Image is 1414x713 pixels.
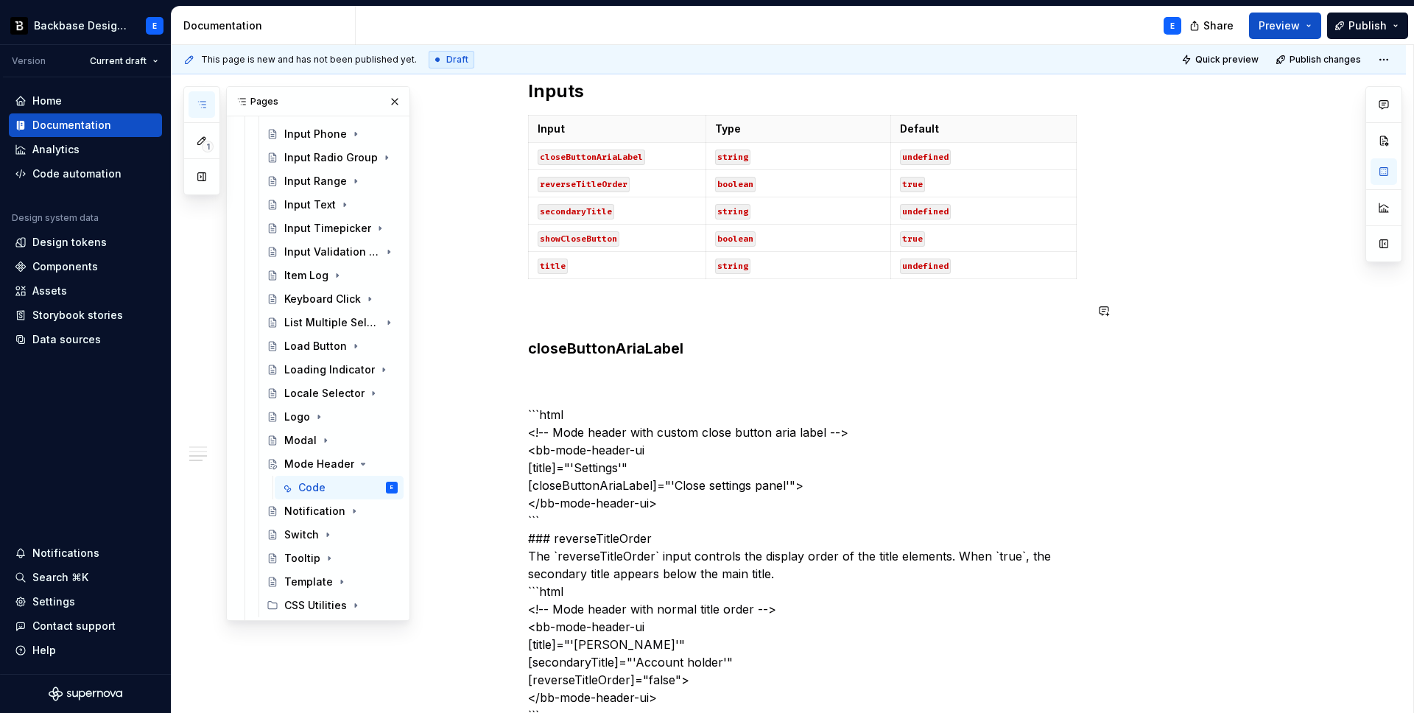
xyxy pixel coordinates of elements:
[247,617,404,641] div: iOS
[715,177,756,192] code: boolean
[284,315,380,330] div: List Multiple Select
[1259,18,1300,33] span: Preview
[9,328,162,351] a: Data sources
[3,10,168,41] button: Backbase Design SystemE
[83,51,165,71] button: Current draft
[284,504,345,519] div: Notification
[284,575,333,589] div: Template
[298,480,326,495] div: Code
[538,177,630,192] code: reverseTitleOrder
[9,566,162,589] button: Search ⌘K
[1195,54,1259,66] span: Quick preview
[261,358,404,382] a: Loading Indicator
[715,231,756,247] code: boolean
[1348,18,1387,33] span: Publish
[538,259,568,274] code: title
[261,334,404,358] a: Load Button
[1327,13,1408,39] button: Publish
[32,94,62,108] div: Home
[261,264,404,287] a: Item Log
[261,429,404,452] a: Modal
[275,476,404,499] a: CodeE
[32,166,122,181] div: Code automation
[900,231,925,247] code: true
[284,150,378,165] div: Input Radio Group
[9,279,162,303] a: Assets
[202,141,214,152] span: 1
[261,594,404,617] div: CSS Utilities
[49,686,122,701] svg: Supernova Logo
[261,311,404,334] a: List Multiple Select
[152,20,157,32] div: E
[284,339,347,354] div: Load Button
[538,150,645,165] code: closeButtonAriaLabel
[9,138,162,161] a: Analytics
[1203,18,1234,33] span: Share
[9,614,162,638] button: Contact support
[9,255,162,278] a: Components
[12,55,46,67] div: Version
[1182,13,1243,39] button: Share
[900,177,925,192] code: true
[261,547,404,570] a: Tooltip
[32,142,80,157] div: Analytics
[261,217,404,240] a: Input Timepicker
[284,433,317,448] div: Modal
[9,113,162,137] a: Documentation
[284,245,380,259] div: Input Validation Message
[9,303,162,327] a: Storybook stories
[261,405,404,429] a: Logo
[10,17,28,35] img: ef5c8306-425d-487c-96cf-06dd46f3a532.png
[538,122,697,136] p: Input
[32,643,56,658] div: Help
[284,221,371,236] div: Input Timepicker
[32,332,101,347] div: Data sources
[261,146,404,169] a: Input Radio Group
[1177,49,1265,70] button: Quick preview
[284,292,361,306] div: Keyboard Click
[9,231,162,254] a: Design tokens
[261,570,404,594] a: Template
[261,122,404,146] a: Input Phone
[9,162,162,186] a: Code automation
[9,590,162,614] a: Settings
[12,212,99,224] div: Design system data
[715,150,750,165] code: string
[32,546,99,561] div: Notifications
[284,174,347,189] div: Input Range
[90,55,147,67] span: Current draft
[715,204,750,219] code: string
[32,284,67,298] div: Assets
[284,127,347,141] div: Input Phone
[261,499,404,523] a: Notification
[261,382,404,405] a: Locale Selector
[34,18,128,33] div: Backbase Design System
[32,308,123,323] div: Storybook stories
[261,193,404,217] a: Input Text
[284,410,310,424] div: Logo
[900,150,951,165] code: undefined
[32,118,111,133] div: Documentation
[1290,54,1361,66] span: Publish changes
[261,287,404,311] a: Keyboard Click
[538,204,614,219] code: secondaryTitle
[261,523,404,547] a: Switch
[261,240,404,264] a: Input Validation Message
[284,362,375,377] div: Loading Indicator
[227,87,409,116] div: Pages
[32,570,88,585] div: Search ⌘K
[9,639,162,662] button: Help
[261,169,404,193] a: Input Range
[528,80,1085,103] h2: Inputs
[32,259,98,274] div: Components
[1249,13,1321,39] button: Preview
[1170,20,1175,32] div: E
[32,619,116,633] div: Contact support
[284,551,320,566] div: Tooltip
[9,89,162,113] a: Home
[900,259,951,274] code: undefined
[528,338,1085,359] h3: closeButtonAriaLabel
[715,259,750,274] code: string
[284,598,347,613] div: CSS Utilities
